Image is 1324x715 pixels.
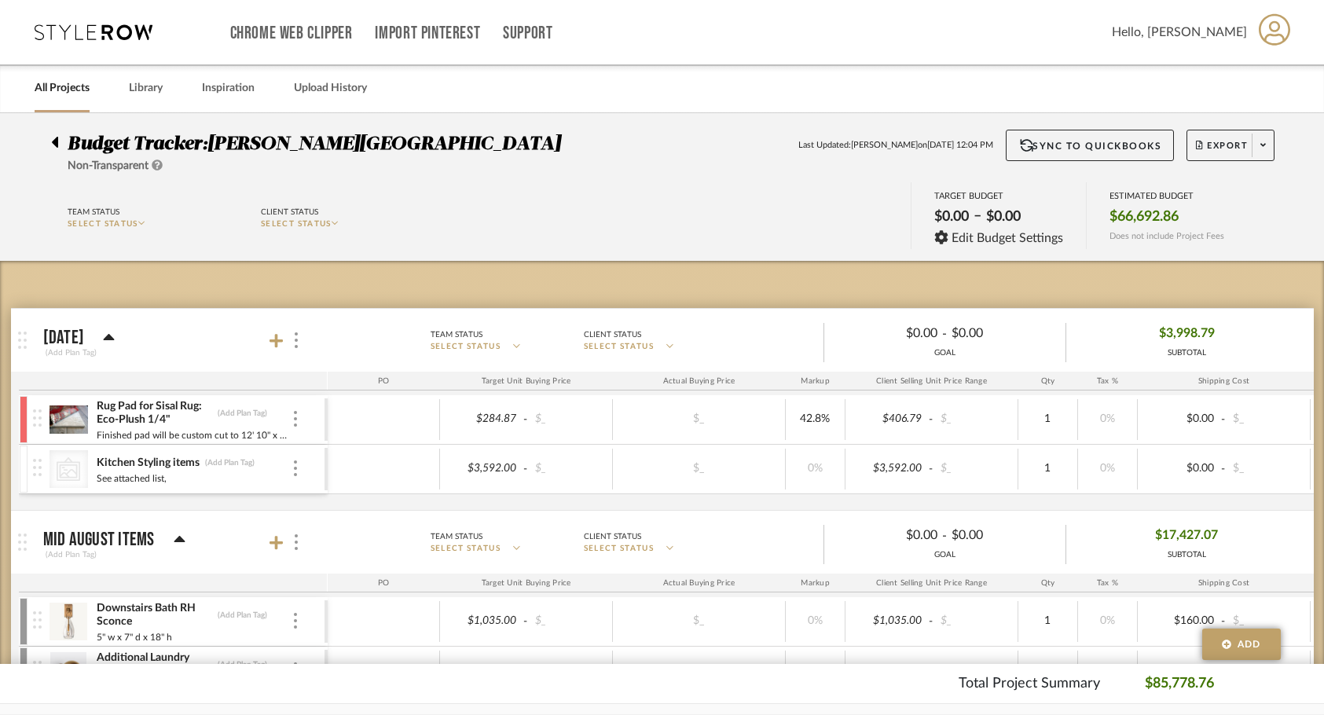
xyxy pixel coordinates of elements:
div: Actual Buying Price [613,574,786,592]
div: 1 [1023,408,1073,431]
div: SUBTOTAL [1155,549,1218,561]
img: 3dots-v.svg [295,332,298,348]
div: $1,035.00 [445,610,522,632]
div: 0% [790,610,840,632]
a: Support [503,27,552,40]
span: - [942,526,947,545]
span: - [1219,412,1228,427]
img: 3dots-v.svg [294,613,297,629]
p: Total Project Summary [959,673,1100,695]
span: - [521,461,530,477]
button: Sync to QuickBooks [1006,130,1175,161]
div: 0% [790,659,840,682]
div: Qty [1018,372,1078,390]
p: [DATE] [43,328,85,347]
div: Team Status [431,328,482,342]
div: 1 [1023,457,1073,480]
p: Mid August Items [43,530,155,549]
a: All Projects [35,78,90,99]
div: $3,592.00 [850,457,927,480]
div: $3,592.00 [445,457,522,480]
span: - [926,461,936,477]
div: Tax % [1078,574,1138,592]
img: vertical-grip.svg [33,409,42,427]
div: 42.8% [790,408,840,431]
mat-expansion-panel-header: Mid August Items(Add Plan Tag)Team StatusSELECT STATUSClient StatusSELECT STATUS$0.00-$0.00GOAL$1... [11,511,1314,574]
img: grip.svg [18,533,27,551]
div: Client Status [584,530,641,544]
a: Inspiration [202,78,255,99]
span: Edit Budget Settings [952,231,1063,245]
div: $160.00 [1142,610,1219,632]
span: SELECT STATUS [431,543,501,555]
button: Add [1202,629,1281,660]
span: SELECT STATUS [68,220,138,228]
span: Budget Tracker: [68,134,207,153]
a: Upload History [294,78,367,99]
div: $0.00 [947,321,1052,346]
p: $85,778.76 [1145,673,1214,695]
div: Target Unit Buying Price [440,372,613,390]
div: 2 [1023,659,1073,682]
span: - [1219,614,1228,629]
div: $_ [530,610,607,632]
span: SELECT STATUS [261,220,332,228]
span: - [926,663,936,679]
div: Client Status [584,328,641,342]
div: Client Status [261,205,318,219]
div: $0.00 [930,203,974,230]
div: (Add Plan Tag) [204,457,255,468]
div: GOAL [824,549,1065,561]
div: Client Selling Unit Price Range [845,574,1018,592]
img: 7d88c808-de5f-4c55-bcf6-7599352c1156_50x50.jpg [50,401,88,438]
div: $_ [936,408,1013,431]
img: 3dots-v.svg [295,534,298,550]
div: Rug Pad for Sisal Rug: Eco-Plush 1/4" [96,399,213,427]
span: $66,692.86 [1109,208,1179,225]
div: $_ [655,457,742,480]
div: Qty [1018,574,1078,592]
span: Does not include Project Fees [1109,231,1224,241]
div: $_ [530,457,607,480]
div: Downstairs Bath RH Sconce [96,601,213,629]
span: SELECT STATUS [431,341,501,353]
img: 3dots-v.svg [294,411,297,427]
div: $0.00 [947,523,1052,548]
div: $_ [1228,408,1305,431]
div: [DATE](Add Plan Tag)Team StatusSELECT STATUSClient StatusSELECT STATUS$0.00-$0.00GOAL$3,998.79SUB... [19,372,1314,510]
div: $284.87 [445,408,522,431]
img: 3be6273d-f3de-423d-b386-f82d33d2a3df_50x50.jpg [50,652,88,690]
div: 0% [1083,610,1132,632]
div: Client Selling Unit Price Range [845,372,1018,390]
img: aed27563-1ca3-4998-b734-e9ba86a9dd97_50x50.jpg [50,603,88,640]
div: $0.00 [1142,457,1219,480]
span: - [1219,461,1228,477]
img: vertical-grip.svg [33,611,42,629]
div: 0% [1083,457,1132,480]
span: Non-Transparent [68,160,149,171]
div: See attached list, [96,471,167,486]
span: - [521,614,530,629]
div: (Add Plan Tag) [217,659,268,670]
a: Chrome Web Clipper [230,27,353,40]
div: Additional Laundry Room Cabinet Knobs [96,651,213,679]
span: Add [1238,637,1261,651]
div: $406.79 [850,408,927,431]
mat-expansion-panel-header: [DATE](Add Plan Tag)Team StatusSELECT STATUSClient StatusSELECT STATUS$0.00-$0.00GOAL$3,998.79SUB... [11,309,1314,372]
a: Library [129,78,163,99]
img: 3dots-v.svg [294,662,297,678]
span: - [926,614,936,629]
div: GOAL [824,347,1065,359]
div: (Add Plan Tag) [217,408,268,419]
span: SELECT STATUS [584,543,655,555]
span: - [942,324,947,343]
a: Import Pinterest [375,27,480,40]
div: (Add Plan Tag) [43,346,99,360]
div: $_ [1228,457,1305,480]
span: Export [1196,140,1248,163]
img: vertical-grip.svg [33,459,42,476]
div: $0.00 [1142,408,1219,431]
div: 0% [1083,659,1132,682]
span: – [974,207,981,230]
div: $_ [530,408,607,431]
